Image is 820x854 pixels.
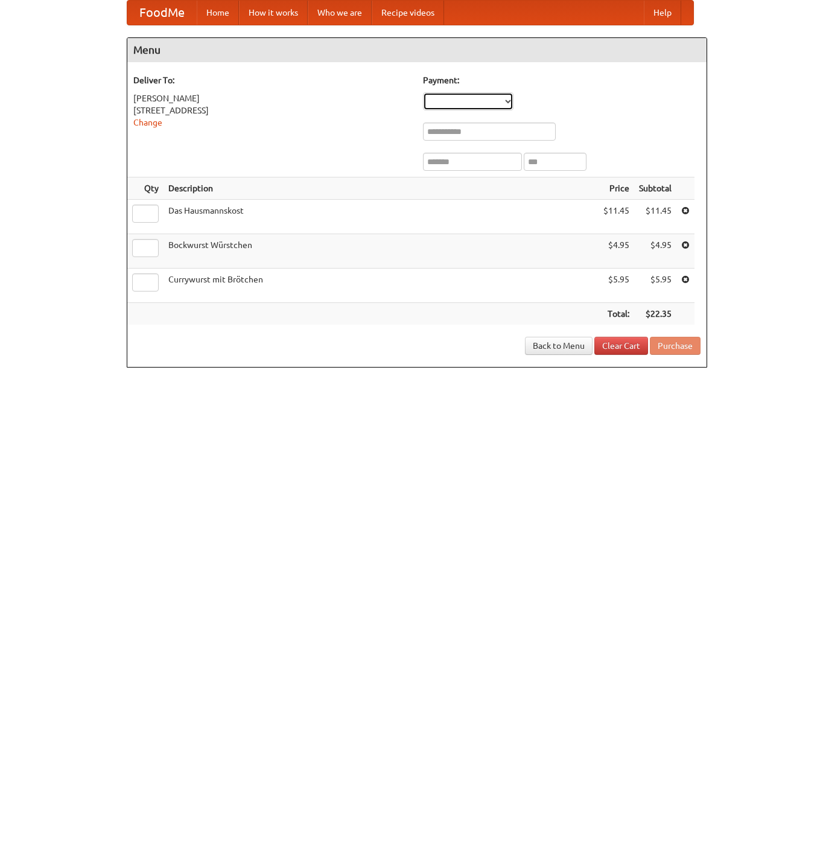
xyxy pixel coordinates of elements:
[164,200,599,234] td: Das Hausmannskost
[594,337,648,355] a: Clear Cart
[634,269,676,303] td: $5.95
[423,74,701,86] h5: Payment:
[133,118,162,127] a: Change
[239,1,308,25] a: How it works
[634,200,676,234] td: $11.45
[372,1,444,25] a: Recipe videos
[133,92,411,104] div: [PERSON_NAME]
[599,200,634,234] td: $11.45
[127,1,197,25] a: FoodMe
[634,234,676,269] td: $4.95
[164,177,599,200] th: Description
[525,337,593,355] a: Back to Menu
[133,104,411,116] div: [STREET_ADDRESS]
[308,1,372,25] a: Who we are
[599,303,634,325] th: Total:
[599,177,634,200] th: Price
[133,74,411,86] h5: Deliver To:
[634,177,676,200] th: Subtotal
[644,1,681,25] a: Help
[164,234,599,269] td: Bockwurst Würstchen
[127,177,164,200] th: Qty
[599,234,634,269] td: $4.95
[197,1,239,25] a: Home
[599,269,634,303] td: $5.95
[127,38,707,62] h4: Menu
[164,269,599,303] td: Currywurst mit Brötchen
[634,303,676,325] th: $22.35
[650,337,701,355] button: Purchase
